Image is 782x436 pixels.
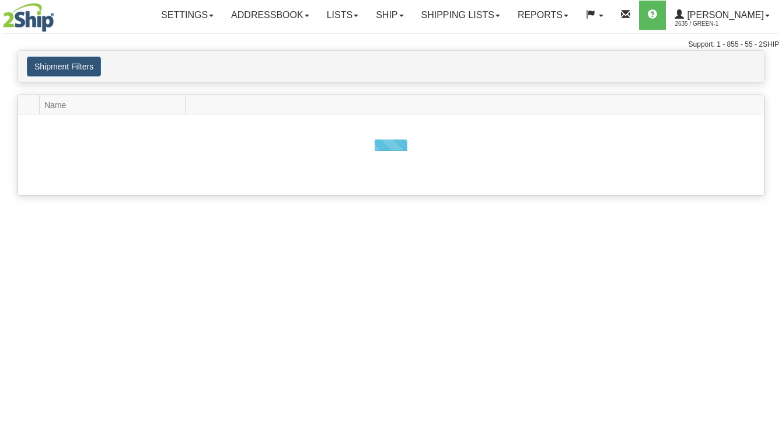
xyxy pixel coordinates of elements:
span: 2635 / Green-1 [675,18,762,30]
div: Support: 1 - 855 - 55 - 2SHIP [3,40,779,50]
a: Lists [318,1,367,30]
a: [PERSON_NAME] 2635 / Green-1 [666,1,778,30]
a: Ship [367,1,412,30]
a: Addressbook [222,1,318,30]
a: Reports [509,1,577,30]
span: [PERSON_NAME] [684,10,764,20]
iframe: chat widget [755,158,781,277]
a: Settings [152,1,222,30]
img: logo2635.jpg [3,3,54,32]
a: Shipping lists [413,1,509,30]
button: Shipment Filters [27,57,101,76]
